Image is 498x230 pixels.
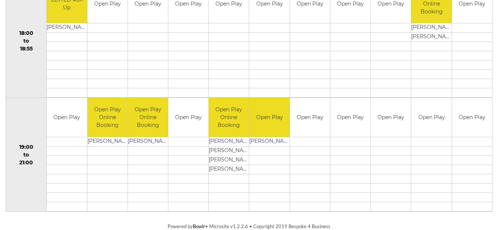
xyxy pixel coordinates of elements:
td: Open Play Online Booking [88,98,128,137]
td: Open Play [290,98,330,137]
td: [PERSON_NAME] [88,137,128,146]
a: Bowlr [193,223,205,229]
td: Open Play [168,98,208,137]
td: [PERSON_NAME] [249,137,289,146]
td: [PERSON_NAME] [411,33,451,42]
td: Open Play [411,98,451,137]
td: Open Play [371,98,411,137]
td: [PERSON_NAME] [209,146,249,155]
td: 19:00 to 21:00 [6,98,47,212]
td: Open Play Online Booking [128,98,168,137]
td: [PERSON_NAME] [209,165,249,174]
td: Open Play [452,98,492,137]
td: [PERSON_NAME] [209,137,249,146]
span: Powered by • Microsite v1.2.2.6 • Copyright 2019 Bespoke 4 Business [168,223,330,229]
td: Open Play [47,98,87,137]
td: Open Play [330,98,370,137]
td: Open Play [249,98,289,137]
td: Open Play Online Booking [209,98,249,137]
td: [PERSON_NAME] [209,155,249,165]
td: [PERSON_NAME] [411,23,451,33]
td: [PERSON_NAME] [47,23,87,33]
td: [PERSON_NAME] [128,137,168,146]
